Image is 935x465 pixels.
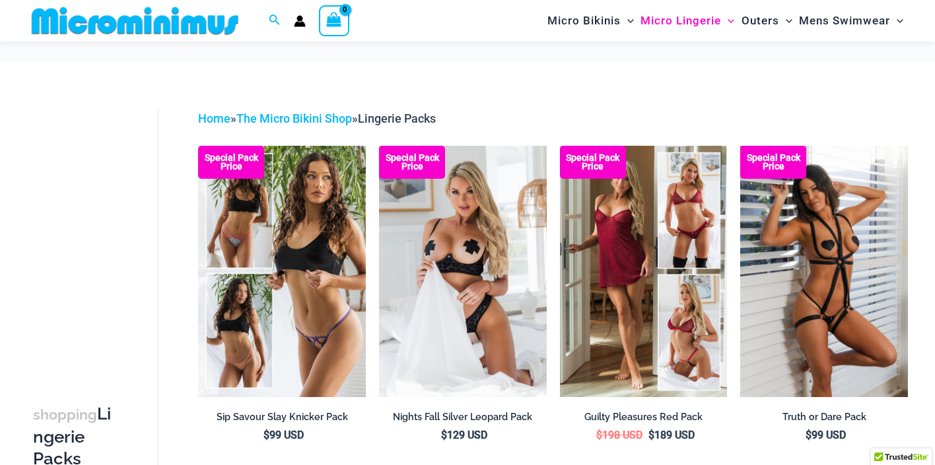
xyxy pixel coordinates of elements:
a: Guilty Pleasures Red Pack [560,411,728,428]
h2: Nights Fall Silver Leopard Pack [379,411,547,423]
h2: Guilty Pleasures Red Pack [560,411,728,423]
span: $ [263,429,269,441]
span: Micro Bikinis [547,4,621,38]
b: Special Pack Price [379,154,445,171]
a: Micro LingerieMenu ToggleMenu Toggle [637,4,738,38]
a: The Micro Bikini Shop [236,111,352,125]
a: OutersMenu ToggleMenu Toggle [738,4,796,38]
img: Collection Pack (9) [198,146,366,396]
span: Menu Toggle [890,4,903,38]
img: Nights Fall Silver Leopard 1036 Bra 6046 Thong 09v2 [379,146,547,396]
span: $ [441,429,447,441]
img: MM SHOP LOGO FLAT [26,6,244,36]
span: Menu Toggle [721,4,734,38]
bdi: 99 USD [806,429,846,441]
b: Special Pack Price [198,154,264,171]
a: Guilty Pleasures Red Collection Pack F Guilty Pleasures Red Collection Pack BGuilty Pleasures Red... [560,146,728,396]
span: Menu Toggle [779,4,792,38]
bdi: 129 USD [441,429,487,441]
img: Truth or Dare Black 1905 Bodysuit 611 Micro 07 [740,146,908,396]
span: shopping [33,406,97,423]
b: Special Pack Price [740,154,806,171]
a: View Shopping Cart, empty [319,5,349,36]
a: Micro BikinisMenu ToggleMenu Toggle [544,4,637,38]
a: Nights Fall Silver Leopard Pack [379,411,547,428]
h2: Truth or Dare Pack [740,411,908,423]
span: Micro Lingerie [641,4,721,38]
iframe: TrustedSite Certified [33,98,152,362]
a: Account icon link [294,15,306,27]
span: Outers [742,4,779,38]
span: $ [648,429,654,441]
a: Mens SwimwearMenu ToggleMenu Toggle [796,4,907,38]
h2: Sip Savour Slay Knicker Pack [198,411,366,423]
span: Menu Toggle [621,4,634,38]
a: Nights Fall Silver Leopard 1036 Bra 6046 Thong 09v2 Nights Fall Silver Leopard 1036 Bra 6046 Thon... [379,146,547,396]
bdi: 99 USD [263,429,304,441]
a: Truth or Dare Pack [740,411,908,428]
span: Mens Swimwear [799,4,890,38]
nav: Site Navigation [542,2,909,40]
img: Guilty Pleasures Red Collection Pack F [560,146,728,396]
a: Search icon link [269,13,281,29]
bdi: 198 USD [596,429,642,441]
a: Sip Savour Slay Knicker Pack [198,411,366,428]
a: Truth or Dare Black 1905 Bodysuit 611 Micro 07 Truth or Dare Black 1905 Bodysuit 611 Micro 06Trut... [740,146,908,396]
a: Home [198,111,230,125]
span: $ [806,429,812,441]
span: » » [198,111,436,125]
bdi: 189 USD [648,429,695,441]
span: $ [596,429,602,441]
a: Collection Pack (9) Collection Pack b (5)Collection Pack b (5) [198,146,366,396]
span: Lingerie Packs [358,111,436,125]
b: Special Pack Price [560,154,626,171]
